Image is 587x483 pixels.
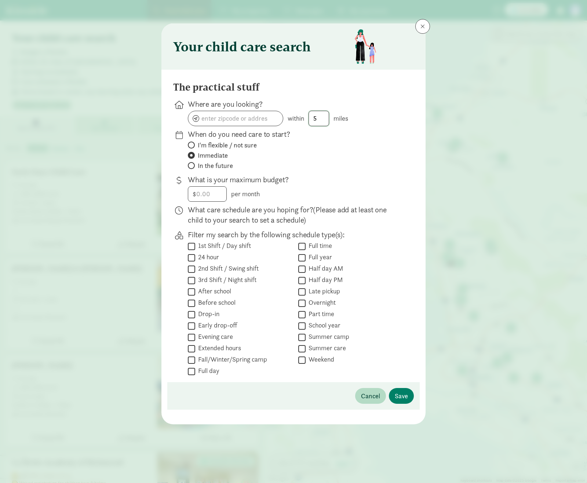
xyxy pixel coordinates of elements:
label: 1st Shift / Day shift [195,241,251,250]
p: Where are you looking? [188,99,402,109]
label: 3rd Shift / Night shift [195,275,256,284]
input: enter zipcode or address [188,111,283,126]
span: within [288,114,304,122]
button: Cancel [355,388,386,404]
label: School year [306,321,340,330]
label: Weekend [306,355,334,364]
label: Full time [306,241,332,250]
label: Part time [306,310,334,318]
h4: The practical stuff [173,81,259,93]
label: 2nd Shift / Swing shift [195,264,259,273]
label: Full year [306,253,332,261]
button: Save [389,388,414,404]
label: Evening care [195,332,233,341]
span: Cancel [361,391,380,401]
label: Extended hours [195,344,241,352]
p: What is your maximum budget? [188,175,402,185]
label: Early drop-off [195,321,237,330]
h3: Your child care search [173,39,311,54]
span: (Please add at least one child to your search to set a schedule) [188,205,387,225]
span: miles [333,114,348,122]
p: What care schedule are you hoping for? [188,205,402,225]
label: After school [195,287,231,296]
label: Late pickup [306,287,340,296]
label: Overnight [306,298,336,307]
label: Summer care [306,344,346,352]
span: Save [395,391,408,401]
span: Immediate [198,151,228,160]
label: Summer camp [306,332,349,341]
label: Full day [195,366,219,375]
label: Before school [195,298,236,307]
label: Fall/Winter/Spring camp [195,355,267,364]
label: 24 hour [195,253,219,261]
p: Filter my search by the following schedule type(s): [188,230,402,240]
p: When do you need care to start? [188,129,402,139]
label: Half day AM [306,264,343,273]
label: Half day PM [306,275,343,284]
span: per month [231,190,260,198]
span: I'm flexible / not sure [198,141,257,150]
span: In the future [198,161,233,170]
input: 0.00 [188,187,226,201]
label: Drop-in [195,310,219,318]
